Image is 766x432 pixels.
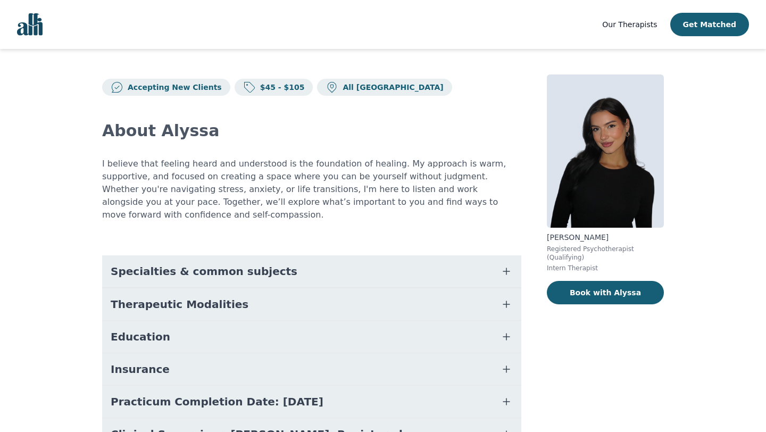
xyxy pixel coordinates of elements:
[111,394,323,409] span: Practicum Completion Date: [DATE]
[547,232,664,243] p: [PERSON_NAME]
[17,13,43,36] img: alli logo
[102,386,521,418] button: Practicum Completion Date: [DATE]
[338,82,443,93] p: All [GEOGRAPHIC_DATA]
[602,18,657,31] a: Our Therapists
[547,74,664,228] img: Alyssa_Tweedie
[256,82,305,93] p: $45 - $105
[111,264,297,279] span: Specialties & common subjects
[102,288,521,320] button: Therapeutic Modalities
[111,362,170,377] span: Insurance
[111,329,170,344] span: Education
[102,121,521,140] h2: About Alyssa
[102,157,521,221] p: I believe that feeling heard and understood is the foundation of healing. My approach is warm, su...
[670,13,749,36] button: Get Matched
[547,264,664,272] p: Intern Therapist
[111,297,248,312] span: Therapeutic Modalities
[123,82,222,93] p: Accepting New Clients
[102,321,521,353] button: Education
[547,245,664,262] p: Registered Psychotherapist (Qualifying)
[602,20,657,29] span: Our Therapists
[102,353,521,385] button: Insurance
[102,255,521,287] button: Specialties & common subjects
[547,281,664,304] button: Book with Alyssa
